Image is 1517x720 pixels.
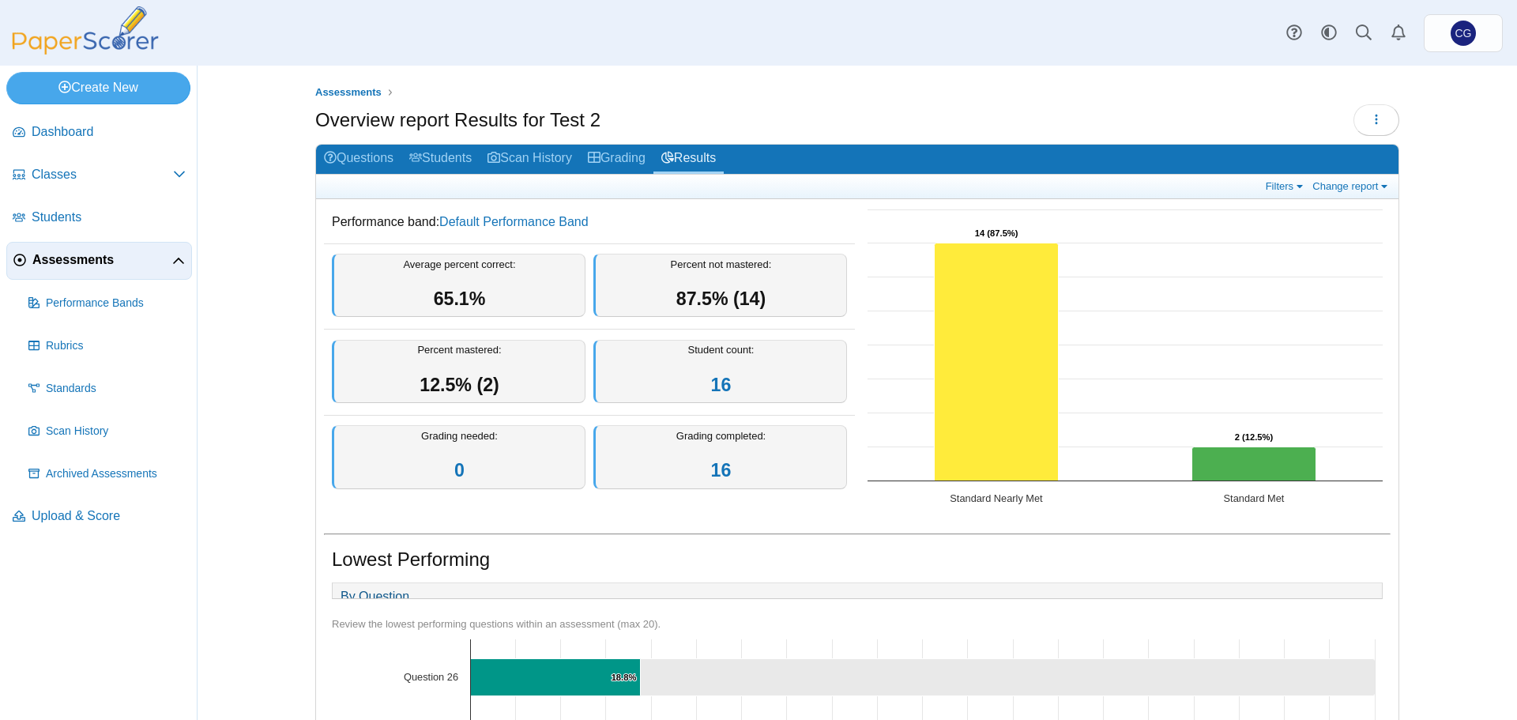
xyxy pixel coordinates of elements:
[860,202,1391,518] div: Chart. Highcharts interactive chart.
[333,583,417,610] a: By Question
[950,492,1043,504] text: Standard Nearly Met
[434,288,486,309] span: 65.1%
[420,375,499,395] span: 12.5% (2)
[1235,432,1274,442] text: 2 (12.5%)
[46,296,186,311] span: Performance Bands
[332,546,490,573] h1: Lowest Performing
[332,254,585,318] div: Average percent correct:
[32,507,186,525] span: Upload & Score
[593,340,847,404] div: Student count:
[32,209,186,226] span: Students
[46,466,186,482] span: Archived Assessments
[22,370,192,408] a: Standards
[6,6,164,55] img: PaperScorer
[316,145,401,174] a: Questions
[22,413,192,450] a: Scan History
[6,498,192,536] a: Upload & Score
[653,145,724,174] a: Results
[315,86,382,98] span: Assessments
[711,375,732,395] a: 16
[22,327,192,365] a: Rubrics
[975,228,1018,238] text: 14 (87.5%)
[1381,16,1416,51] a: Alerts
[471,658,641,695] path: Question 26, 18.8%. % of Points Earned.
[46,381,186,397] span: Standards
[1224,492,1285,504] text: Standard Met
[324,202,855,243] dd: Performance band:
[332,340,585,404] div: Percent mastered:
[404,671,458,683] text: Question 26
[22,455,192,493] a: Archived Assessments
[439,215,589,228] a: Default Performance Band
[641,658,1376,695] path: Question 26, 81.3. .
[46,338,186,354] span: Rubrics
[32,251,172,269] span: Assessments
[580,145,653,174] a: Grading
[593,254,847,318] div: Percent not mastered:
[6,114,192,152] a: Dashboard
[6,199,192,237] a: Students
[1451,21,1476,46] span: Christopher Gutierrez
[46,424,186,439] span: Scan History
[6,156,192,194] a: Classes
[593,425,847,489] div: Grading completed:
[6,43,164,57] a: PaperScorer
[6,242,192,280] a: Assessments
[1262,179,1310,193] a: Filters
[315,107,600,134] h1: Overview report Results for Test 2
[711,460,732,481] a: 16
[612,673,637,682] text: 18.8%
[480,145,580,174] a: Scan History
[860,202,1391,518] svg: Interactive chart
[1192,447,1316,481] path: Standard Met, 2. Overall Assessment Performance.
[332,425,585,489] div: Grading needed:
[32,123,186,141] span: Dashboard
[676,288,766,309] span: 87.5% (14)
[454,460,465,481] a: 0
[311,83,386,103] a: Assessments
[1455,28,1472,39] span: Christopher Gutierrez
[1424,14,1503,52] a: Christopher Gutierrez
[6,72,190,104] a: Create New
[401,145,480,174] a: Students
[32,166,173,183] span: Classes
[1308,179,1395,193] a: Change report
[22,285,192,322] a: Performance Bands
[935,243,1059,481] path: Standard Nearly Met, 14. Overall Assessment Performance.
[332,617,1383,631] div: Review the lowest performing questions within an assessment (max 20).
